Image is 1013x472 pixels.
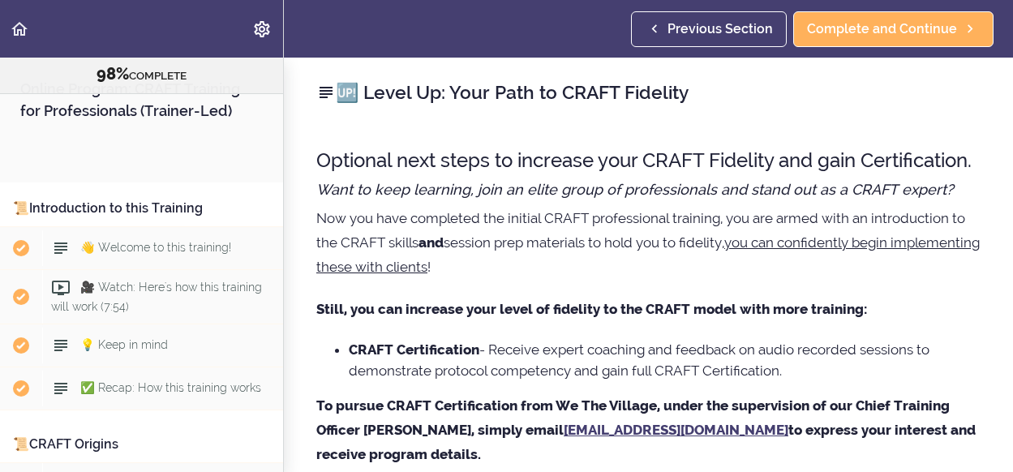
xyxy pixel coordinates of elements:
svg: Settings Menu [252,19,272,39]
span: Complete and Continue [807,19,957,39]
h2: 🆙 Level Up: Your Path to CRAFT Fidelity [316,79,981,106]
span: ✅ Recap: How this training works [80,381,261,394]
p: Now you have completed the initial CRAFT professional training, you are armed with an introductio... [316,206,981,279]
a: [EMAIL_ADDRESS][DOMAIN_NAME] [564,422,788,438]
strong: and [419,234,444,251]
span: 👋 Welcome to this training! [80,241,231,254]
span: 🎥 Watch: Here's how this training will work (7:54) [51,281,262,312]
a: Previous Section [631,11,787,47]
strong: to express your interest and receive program details. [316,422,976,462]
a: Complete and Continue [793,11,994,47]
div: COMPLETE [20,64,263,85]
li: - Receive expert coaching and feedback on audio recorded sessions to demonstrate protocol compete... [349,339,981,381]
span: 💡 Keep in mind [80,338,168,351]
strong: CRAFT Certification [349,341,479,358]
span: Previous Section [667,19,773,39]
em: Want to keep learning, join an elite group of professionals and stand out as a CRAFT expert? [316,181,954,198]
strong: To pursue CRAFT Certification from We The Village, under the supervision of our Chief Training Of... [316,397,950,438]
h3: Optional next steps to increase your CRAFT Fidelity and gain Certification. [316,147,981,174]
strong: Still, you can increase your level of fidelity to the CRAFT model with more training: [316,301,867,317]
span: 98% [97,64,129,84]
u: you can confidently begin implementing these with clients [316,234,980,275]
svg: Back to course curriculum [10,19,29,39]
